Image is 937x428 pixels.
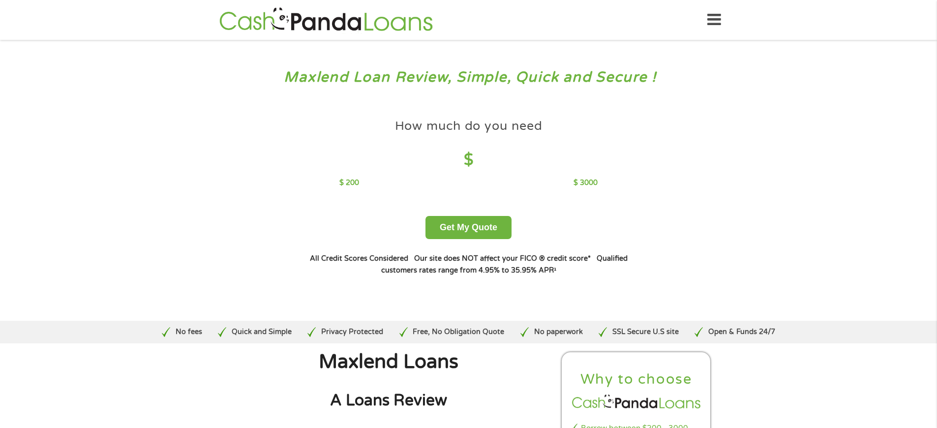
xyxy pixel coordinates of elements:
[708,327,775,337] p: Open & Funds 24/7
[570,370,703,389] h2: Why to choose
[339,150,598,170] h4: $
[29,68,909,87] h3: Maxlend Loan Review, Simple, Quick and Secure !
[414,254,591,263] strong: Our site does NOT affect your FICO ® credit score*
[612,327,679,337] p: SSL Secure U.S site
[310,254,408,263] strong: All Credit Scores Considered
[425,216,512,239] button: Get My Quote
[534,327,583,337] p: No paperwork
[339,178,359,188] p: $ 200
[176,327,202,337] p: No fees
[395,118,543,134] h4: How much do you need
[321,327,383,337] p: Privacy Protected
[319,350,458,373] span: Maxlend Loans
[574,178,598,188] p: $ 3000
[413,327,504,337] p: Free, No Obligation Quote
[232,327,292,337] p: Quick and Simple
[225,391,552,411] h2: A Loans Review
[216,6,436,34] img: GetLoanNow Logo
